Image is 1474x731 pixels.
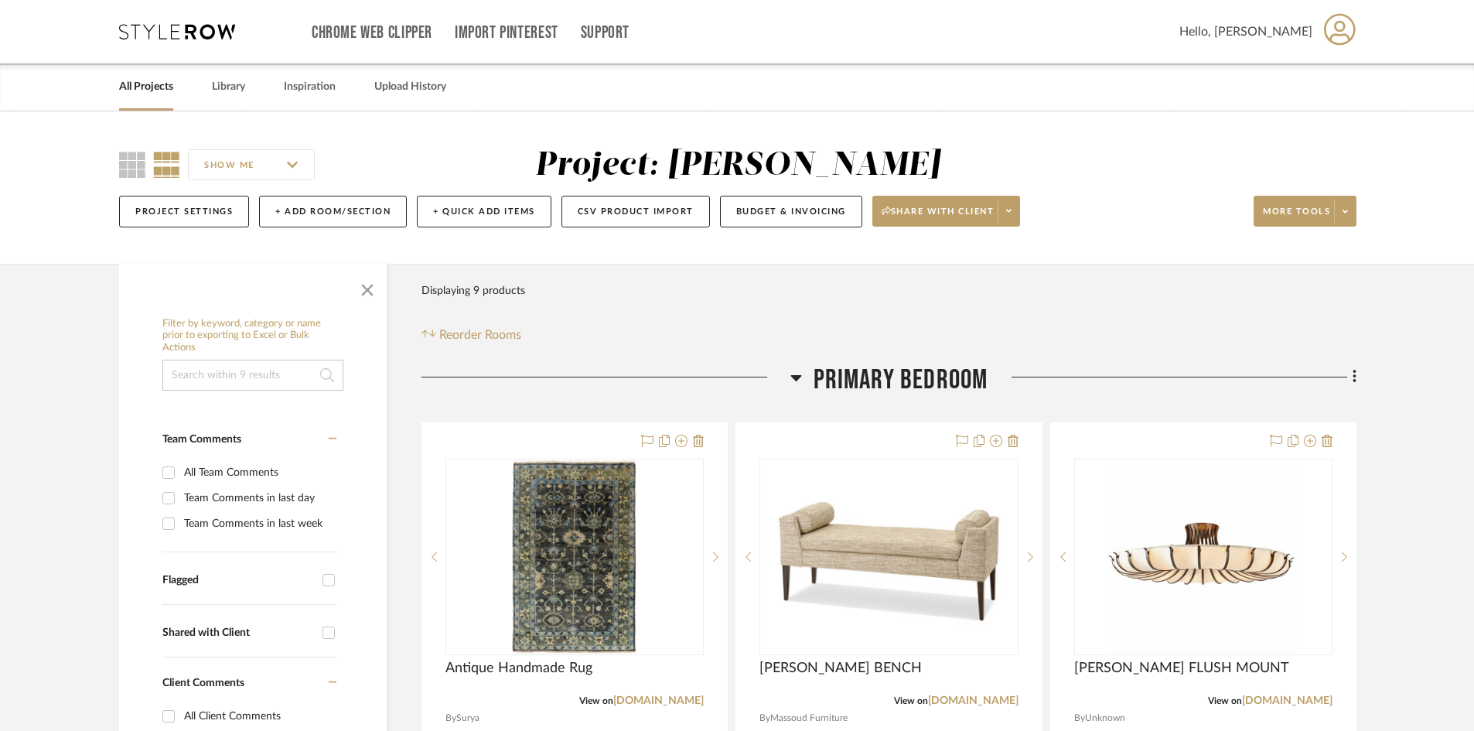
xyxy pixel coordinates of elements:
span: [PERSON_NAME] BENCH [759,660,922,677]
input: Search within 9 results [162,360,343,391]
button: + Add Room/Section [259,196,407,227]
h6: Filter by keyword, category or name prior to exporting to Excel or Bulk Actions [162,318,343,354]
span: By [445,711,456,726]
div: Team Comments in last week [184,511,333,536]
img: MILLIE LONG BENCH [761,473,1016,640]
div: 0 [1075,459,1332,654]
div: All Client Comments [184,704,333,729]
img: CHAMBERS FLUSH MOUNT [1107,460,1300,654]
button: More tools [1254,196,1356,227]
span: Team Comments [162,434,241,445]
span: Antique Handmade Rug [445,660,592,677]
span: By [1074,711,1085,726]
span: Reorder Rooms [439,326,521,344]
div: Flagged [162,574,315,587]
img: Antique Handmade Rug [513,460,636,654]
span: Hello, [PERSON_NAME] [1179,22,1312,41]
span: [PERSON_NAME] FLUSH MOUNT [1074,660,1289,677]
span: Client Comments [162,678,244,688]
a: Import Pinterest [455,26,558,39]
a: Upload History [374,77,446,97]
button: + Quick Add Items [417,196,551,227]
span: By [759,711,770,726]
div: Team Comments in last day [184,486,333,511]
div: 0 [446,459,703,654]
span: More tools [1263,206,1330,229]
span: View on [894,696,928,705]
span: View on [579,696,613,705]
div: All Team Comments [184,460,333,485]
a: Library [212,77,245,97]
a: Chrome Web Clipper [312,26,432,39]
button: Budget & Invoicing [720,196,862,227]
button: CSV Product Import [561,196,710,227]
span: View on [1208,696,1242,705]
a: All Projects [119,77,173,97]
div: 0 [760,459,1017,654]
div: Shared with Client [162,627,315,640]
span: Surya [456,711,479,726]
button: Reorder Rooms [421,326,521,344]
div: Project: [PERSON_NAME] [535,149,940,182]
button: Project Settings [119,196,249,227]
a: [DOMAIN_NAME] [1242,695,1332,706]
span: Unknown [1085,711,1125,726]
a: [DOMAIN_NAME] [928,695,1018,706]
a: Support [581,26,630,39]
button: Close [352,272,383,302]
a: [DOMAIN_NAME] [613,695,704,706]
div: Displaying 9 products [421,275,525,306]
span: Primary Bedroom [814,364,988,397]
span: Massoud Furniture [770,711,848,726]
button: Share with client [872,196,1021,227]
a: Inspiration [284,77,336,97]
span: Share with client [882,206,995,229]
